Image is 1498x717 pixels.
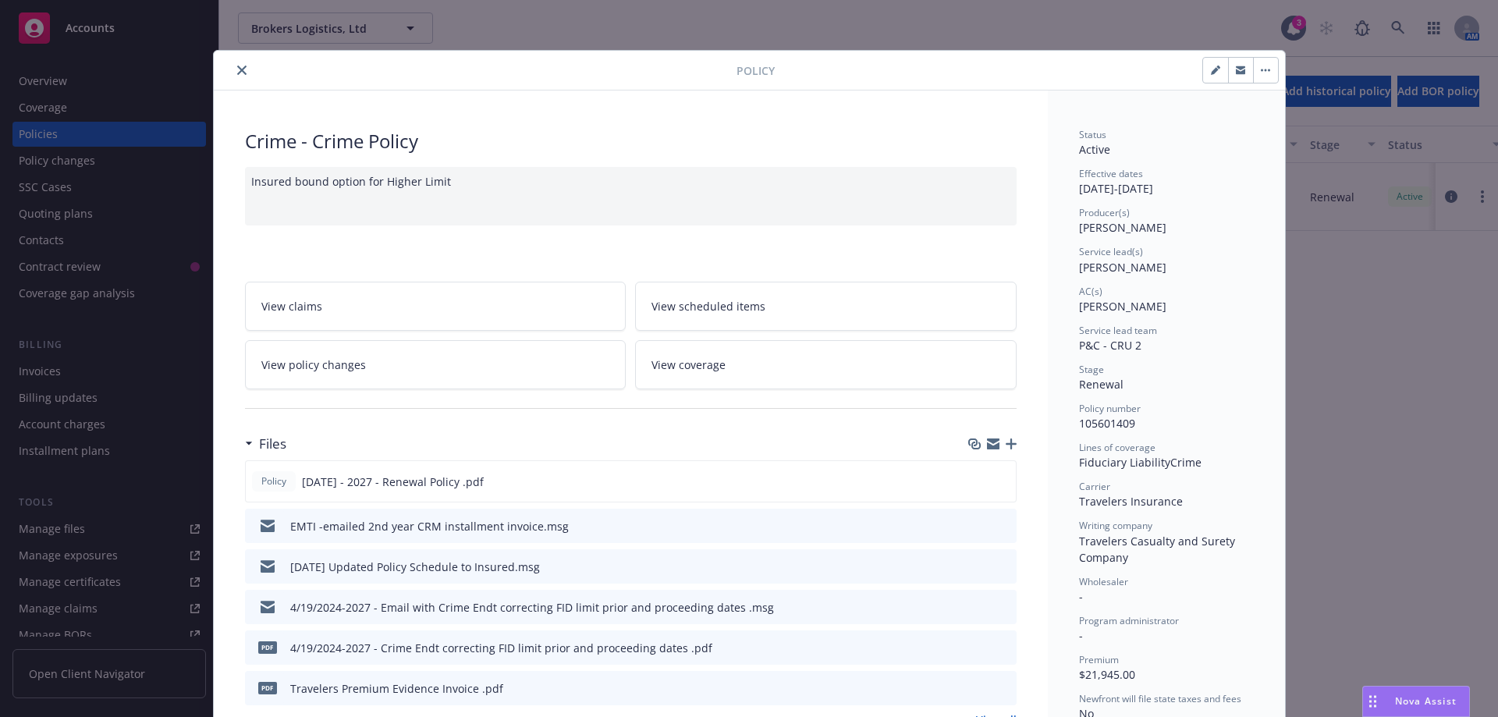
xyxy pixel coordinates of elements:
span: - [1079,628,1083,643]
div: 4/19/2024-2027 - Email with Crime Endt correcting FID limit prior and proceeding dates .msg [290,599,774,616]
span: Writing company [1079,519,1152,532]
button: preview file [996,559,1010,575]
a: View coverage [635,340,1017,389]
span: Status [1079,128,1106,141]
span: Travelers Insurance [1079,494,1183,509]
h3: Files [259,434,286,454]
span: AC(s) [1079,285,1102,298]
div: Travelers Premium Evidence Invoice .pdf [290,680,503,697]
span: Program administrator [1079,614,1179,627]
button: preview file [996,680,1010,697]
span: P&C - CRU 2 [1079,338,1141,353]
span: - [1079,589,1083,604]
span: Wholesaler [1079,575,1128,588]
span: Lines of coverage [1079,441,1155,454]
span: Stage [1079,363,1104,376]
span: [DATE] - 2027 - Renewal Policy .pdf [302,474,484,490]
div: Insured bound option for Higher Limit [245,167,1017,225]
span: View scheduled items [651,298,765,314]
span: [PERSON_NAME] [1079,220,1166,235]
a: View policy changes [245,340,627,389]
span: [PERSON_NAME] [1079,299,1166,314]
button: download file [971,474,983,490]
button: close [233,61,251,80]
button: Nova Assist [1362,686,1470,717]
button: preview file [996,518,1010,534]
button: preview file [996,474,1010,490]
a: View scheduled items [635,282,1017,331]
span: pdf [258,682,277,694]
span: Service lead(s) [1079,245,1143,258]
span: 105601409 [1079,416,1135,431]
a: View claims [245,282,627,331]
span: View policy changes [261,357,366,373]
span: Nova Assist [1395,694,1457,708]
span: Fiduciary Liability [1079,455,1170,470]
button: download file [971,599,984,616]
button: download file [971,680,984,697]
span: Travelers Casualty and Surety Company [1079,534,1238,565]
button: download file [971,518,984,534]
div: Drag to move [1363,687,1383,716]
span: Active [1079,142,1110,157]
span: Producer(s) [1079,206,1130,219]
span: Crime [1170,455,1202,470]
span: Premium [1079,653,1119,666]
span: pdf [258,641,277,653]
span: Effective dates [1079,167,1143,180]
div: [DATE] - [DATE] [1079,167,1254,197]
div: 4/19/2024-2027 - Crime Endt correcting FID limit prior and proceeding dates .pdf [290,640,712,656]
button: preview file [996,599,1010,616]
span: Renewal [1079,377,1123,392]
span: Newfront will file state taxes and fees [1079,692,1241,705]
span: Policy number [1079,402,1141,415]
div: [DATE] Updated Policy Schedule to Insured.msg [290,559,540,575]
span: $21,945.00 [1079,667,1135,682]
span: [PERSON_NAME] [1079,260,1166,275]
div: EMTI -emailed 2nd year CRM installment invoice.msg [290,518,569,534]
div: Files [245,434,286,454]
span: Policy [737,62,775,79]
button: preview file [996,640,1010,656]
div: Crime - Crime Policy [245,128,1017,154]
span: Policy [258,474,289,488]
button: download file [971,640,984,656]
button: download file [971,559,984,575]
span: View coverage [651,357,726,373]
span: Service lead team [1079,324,1157,337]
span: Carrier [1079,480,1110,493]
span: View claims [261,298,322,314]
